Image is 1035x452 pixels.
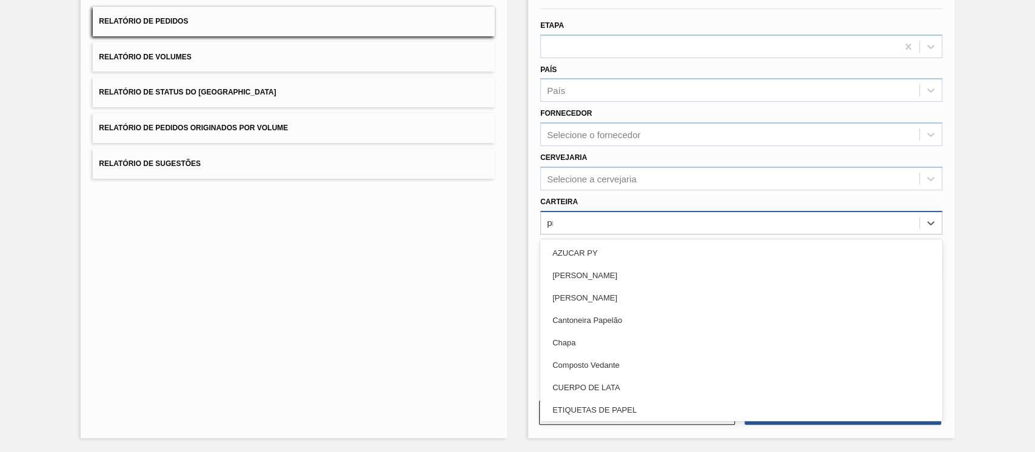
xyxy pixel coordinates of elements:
label: Fornecedor [540,109,592,118]
div: Chapa [540,331,942,354]
div: ETIQUETAS DE PAPEL [540,399,942,421]
button: Relatório de Sugestões [93,149,495,179]
label: Cervejaria [540,153,587,162]
button: Relatório de Volumes [93,42,495,72]
label: País [540,65,557,74]
div: País [547,85,565,96]
div: Selecione o fornecedor [547,130,640,140]
button: Relatório de Status do [GEOGRAPHIC_DATA] [93,78,495,107]
span: Relatório de Volumes [99,53,191,61]
button: Relatório de Pedidos [93,7,495,36]
span: Relatório de Sugestões [99,159,201,168]
div: AZUCAR PY [540,242,942,264]
label: Etapa [540,21,564,30]
div: CUERPO DE LATA [540,376,942,399]
label: Carteira [540,198,578,206]
span: Relatório de Status do [GEOGRAPHIC_DATA] [99,88,276,96]
div: [PERSON_NAME] [540,264,942,287]
button: Relatório de Pedidos Originados por Volume [93,113,495,143]
span: Relatório de Pedidos [99,17,188,25]
div: Cantoneira Papelão [540,309,942,331]
div: [PERSON_NAME] [540,287,942,309]
div: Selecione a cervejaria [547,173,637,184]
div: Composto Vedante [540,354,942,376]
span: Relatório de Pedidos Originados por Volume [99,124,288,132]
button: Limpar [539,400,735,425]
